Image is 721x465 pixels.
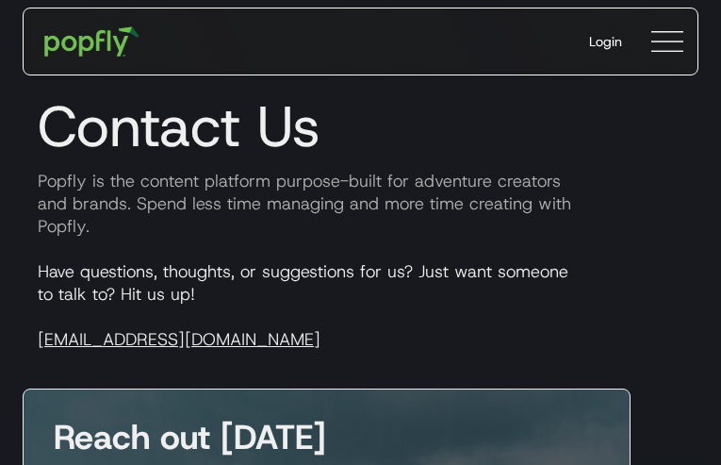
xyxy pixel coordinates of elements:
[574,17,637,66] a: Login
[23,170,698,238] p: Popfly is the content platform purpose-built for adventure creators and brands. Spend less time m...
[23,260,698,351] p: Have questions, thoughts, or suggestions for us? Just want someone to talk to? Hit us up!
[589,32,622,51] div: Login
[54,414,326,459] strong: Reach out [DATE]
[31,13,153,70] a: home
[38,328,320,351] a: [EMAIL_ADDRESS][DOMAIN_NAME]
[23,92,698,160] h1: Contact Us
